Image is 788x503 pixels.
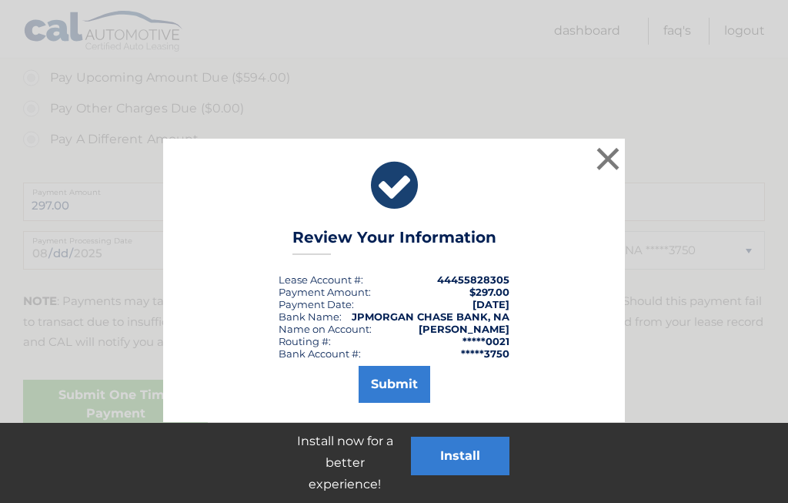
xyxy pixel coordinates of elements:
strong: 44455828305 [437,273,509,286]
div: Name on Account: [279,323,372,335]
span: [DATE] [472,298,509,310]
div: Routing #: [279,335,331,347]
span: $297.00 [469,286,509,298]
div: Payment Amount: [279,286,371,298]
strong: [PERSON_NAME] [419,323,509,335]
button: × [593,143,623,174]
h3: Review Your Information [292,228,496,255]
div: Bank Account #: [279,347,361,360]
div: : [279,298,354,310]
span: Payment Date [279,298,352,310]
button: Install [411,437,509,475]
p: Install now for a better experience! [279,431,411,495]
strong: JPMORGAN CHASE BANK, NA [352,310,509,323]
div: Lease Account #: [279,273,363,286]
button: Submit [359,366,430,403]
div: Bank Name: [279,310,342,323]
